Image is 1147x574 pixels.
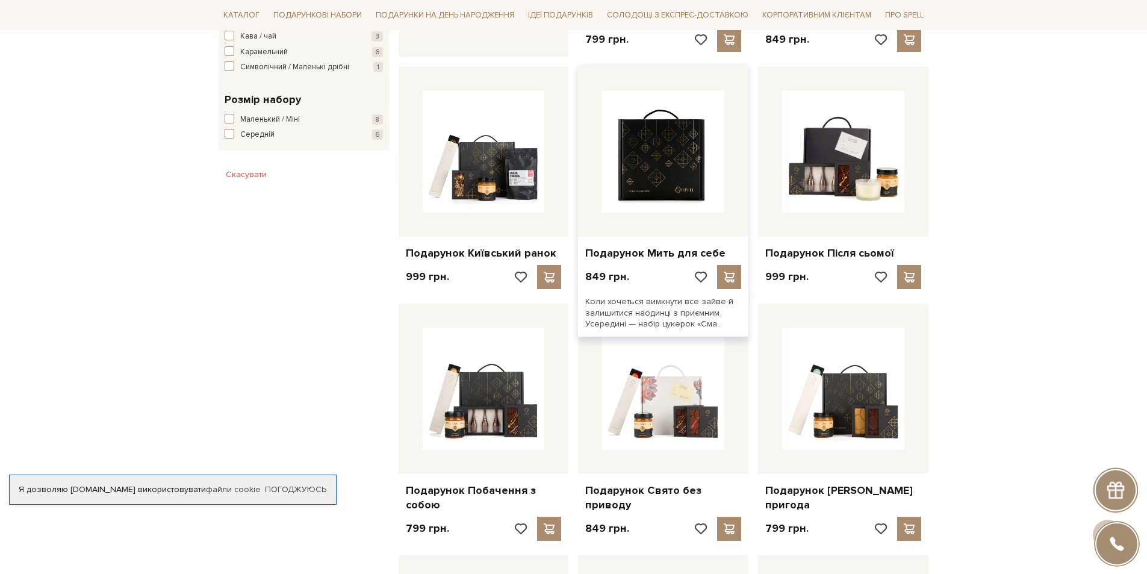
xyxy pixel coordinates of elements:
p: 799 грн. [406,522,449,535]
span: Про Spell [880,6,928,25]
div: Я дозволяю [DOMAIN_NAME] використовувати [10,484,336,495]
a: Подарунок [PERSON_NAME] пригода [765,484,921,512]
span: Символічний / Маленькі дрібні [240,61,349,73]
p: 999 грн. [406,270,449,284]
a: Солодощі з експрес-доставкою [602,5,753,25]
span: Каталог [219,6,264,25]
img: Подарунок Мить для себе [602,90,724,213]
span: 8 [372,114,383,125]
a: Подарунок Свято без приводу [585,484,741,512]
p: 849 грн. [765,33,809,46]
button: Середній 6 [225,129,383,141]
p: 799 грн. [585,33,629,46]
a: Подарунок Побачення з собою [406,484,562,512]
span: Розмір набору [225,92,301,108]
a: Подарунок Мить для себе [585,246,741,260]
p: 999 грн. [765,270,809,284]
button: Символічний / Маленькі дрібні 1 [225,61,383,73]
button: Карамельний 6 [225,46,383,58]
span: Подарункові набори [269,6,367,25]
span: 6 [372,129,383,140]
a: Подарунок Після сьомої [765,246,921,260]
a: Корпоративним клієнтам [757,5,876,25]
p: 849 грн. [585,270,629,284]
a: Погоджуюсь [265,484,326,495]
p: 799 грн. [765,522,809,535]
button: Кава / чай 3 [225,31,383,43]
a: файли cookie [206,484,261,494]
a: Подарунок Київський ранок [406,246,562,260]
button: Скасувати [219,165,274,184]
span: Карамельний [240,46,288,58]
span: Подарунки на День народження [371,6,519,25]
span: 6 [372,47,383,57]
span: 1 [373,62,383,72]
div: Коли хочеться вимкнути все зайве й залишитися наодинці з приємним. Усередині — набір цукерок «Сма.. [578,289,748,337]
span: Середній [240,129,275,141]
span: Кава / чай [240,31,276,43]
span: Ідеї подарунків [523,6,598,25]
p: 849 грн. [585,522,629,535]
span: 3 [371,31,383,42]
span: Маленький / Міні [240,114,300,126]
button: Маленький / Міні 8 [225,114,383,126]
